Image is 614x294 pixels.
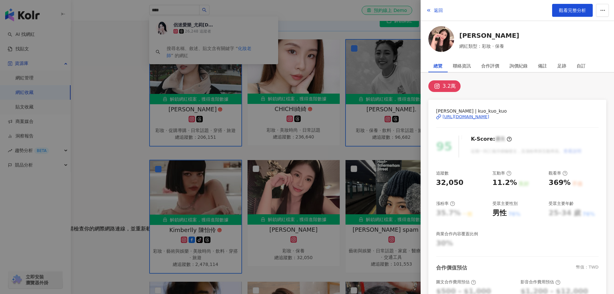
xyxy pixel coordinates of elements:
div: 受眾主要性別 [492,201,518,207]
div: 足跡 [557,59,566,72]
div: [URL][DOMAIN_NAME] [443,114,489,120]
a: KOL Avatar [428,26,454,54]
div: 總覽 [434,59,443,72]
div: 影音合作費用預估 [521,279,560,285]
span: 網紅類型：彩妝 · 保養 [459,43,519,50]
div: 幣值：TWD [576,264,599,271]
div: 32,050 [436,178,463,188]
div: 備註 [538,59,547,72]
div: 漲粉率 [436,201,455,207]
div: 合作評價 [481,59,499,72]
div: 3.2萬 [443,82,456,91]
div: 合作價值預估 [436,264,467,271]
button: 3.2萬 [428,80,461,92]
div: 受眾主要年齡 [549,201,574,207]
div: 自訂 [577,59,586,72]
a: [URL][DOMAIN_NAME] [436,114,599,120]
div: 互動率 [492,170,512,176]
a: 觀看完整分析 [552,4,593,17]
div: K-Score : [471,136,512,143]
div: 商業合作內容覆蓋比例 [436,231,478,237]
div: 觀看率 [549,170,568,176]
span: 觀看完整分析 [559,8,586,13]
span: 返回 [434,8,443,13]
img: KOL Avatar [428,26,454,52]
div: 聯絡資訊 [453,59,471,72]
span: [PERSON_NAME] | kuo_kuo_kuo [436,107,599,115]
div: 詢價紀錄 [510,59,528,72]
div: 圖文合作費用預估 [436,279,476,285]
div: 369% [549,178,570,188]
div: 男性 [492,208,507,218]
a: [PERSON_NAME] [459,31,519,40]
div: 追蹤數 [436,170,449,176]
div: 11.2% [492,178,517,188]
button: 返回 [426,4,443,17]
